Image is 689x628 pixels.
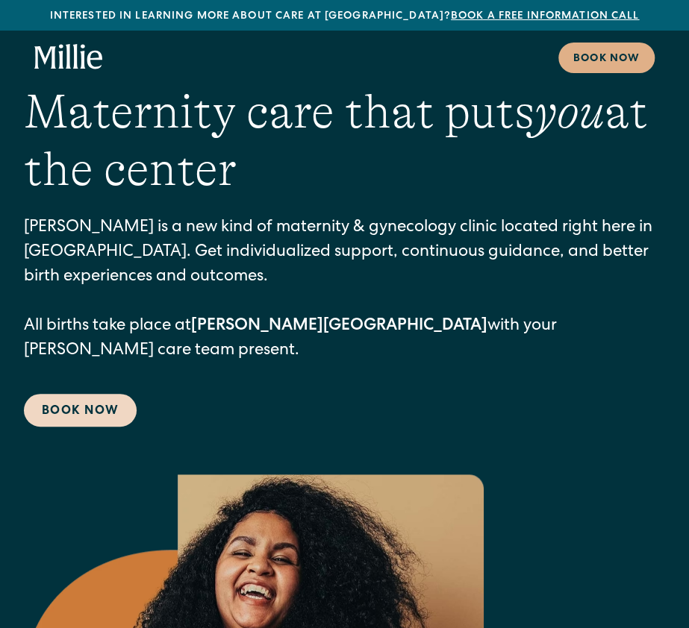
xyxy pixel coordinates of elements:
[573,51,640,67] div: Book now
[534,85,605,139] em: you
[24,394,137,427] a: Book Now
[24,216,665,364] p: [PERSON_NAME] is a new kind of maternity & gynecology clinic located right here in [GEOGRAPHIC_DA...
[34,44,103,71] a: home
[191,318,487,335] strong: [PERSON_NAME][GEOGRAPHIC_DATA]
[24,84,665,198] h1: Maternity care that puts at the center
[451,11,639,22] a: Book a free information call
[558,43,655,73] a: Book now
[24,9,665,25] div: Interested in learning more about care at [GEOGRAPHIC_DATA]?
